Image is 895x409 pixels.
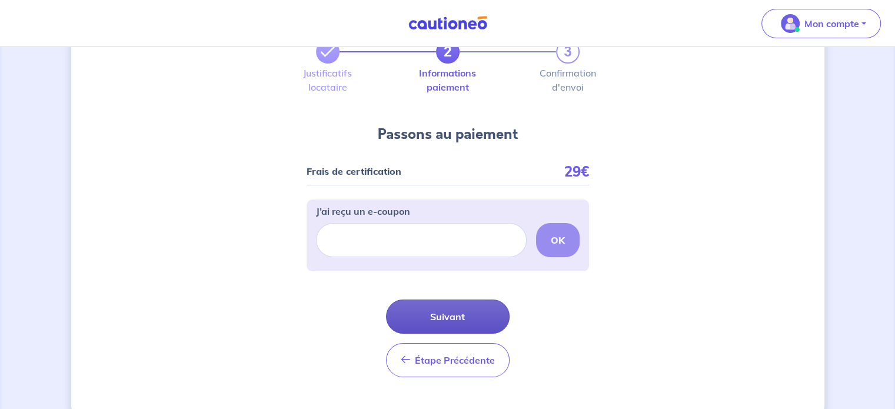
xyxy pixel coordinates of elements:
[436,68,460,92] label: Informations paiement
[307,167,401,175] p: Frais de certification
[761,9,881,38] button: illu_account_valid_menu.svgMon compte
[556,68,580,92] label: Confirmation d'envoi
[378,125,518,144] h4: Passons au paiement
[564,167,589,175] p: 29€
[436,40,460,64] a: 2
[781,14,800,33] img: illu_account_valid_menu.svg
[386,300,510,334] button: Suivant
[404,16,492,31] img: Cautioneo
[316,204,410,218] p: J’ai reçu un e-coupon
[415,354,495,366] span: Étape Précédente
[804,16,859,31] p: Mon compte
[386,343,510,377] button: Étape Précédente
[316,68,340,92] label: Justificatifs locataire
